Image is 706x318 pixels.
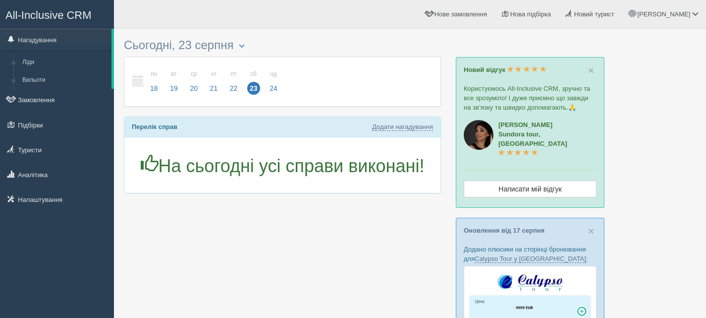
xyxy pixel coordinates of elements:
span: 18 [148,82,161,95]
span: 23 [247,82,260,95]
span: 19 [167,82,180,95]
a: ср 20 [184,64,203,99]
small: пт [227,70,240,78]
a: All-Inclusive CRM [0,0,113,28]
a: чт 21 [205,64,223,99]
span: × [588,64,594,76]
a: Написати мій відгук [464,181,597,197]
span: 24 [267,82,280,95]
a: Calypso Tour у [GEOGRAPHIC_DATA] [475,255,586,263]
a: пт 22 [224,64,243,99]
small: сб [247,70,260,78]
h3: Сьогодні, 23 серпня [124,39,441,52]
button: Close [588,226,594,236]
span: 21 [208,82,220,95]
small: ср [187,70,200,78]
span: Нове замовлення [434,10,487,18]
h1: На сьогодні усі справи виконані! [132,155,433,176]
a: вт 19 [164,64,183,99]
span: Нова підбірка [510,10,551,18]
a: Ліди [18,54,111,71]
a: Вильоти [18,71,111,89]
span: 22 [227,82,240,95]
p: Користуємось All-Inclusive CRM, зручно та все зрозуміло! І дуже приємно що завжди на зв’язку та ш... [464,84,597,112]
b: Перелік справ [132,123,177,130]
a: нд 24 [264,64,280,99]
span: All-Inclusive CRM [5,9,92,21]
a: пн 18 [145,64,163,99]
span: [PERSON_NAME] [637,10,690,18]
small: нд [267,70,280,78]
small: вт [167,70,180,78]
button: Close [588,65,594,75]
small: чт [208,70,220,78]
span: 20 [187,82,200,95]
a: Новий відгук [464,66,546,73]
a: [PERSON_NAME]Sundora tour, [GEOGRAPHIC_DATA] [498,121,567,157]
a: Додати нагадування [372,123,433,131]
small: пн [148,70,161,78]
span: Новий турист [574,10,614,18]
span: × [588,225,594,237]
a: Оновлення від 17 серпня [464,227,544,234]
a: сб 23 [244,64,263,99]
p: Додано плюсики на сторінці бронювання для : [464,245,597,263]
